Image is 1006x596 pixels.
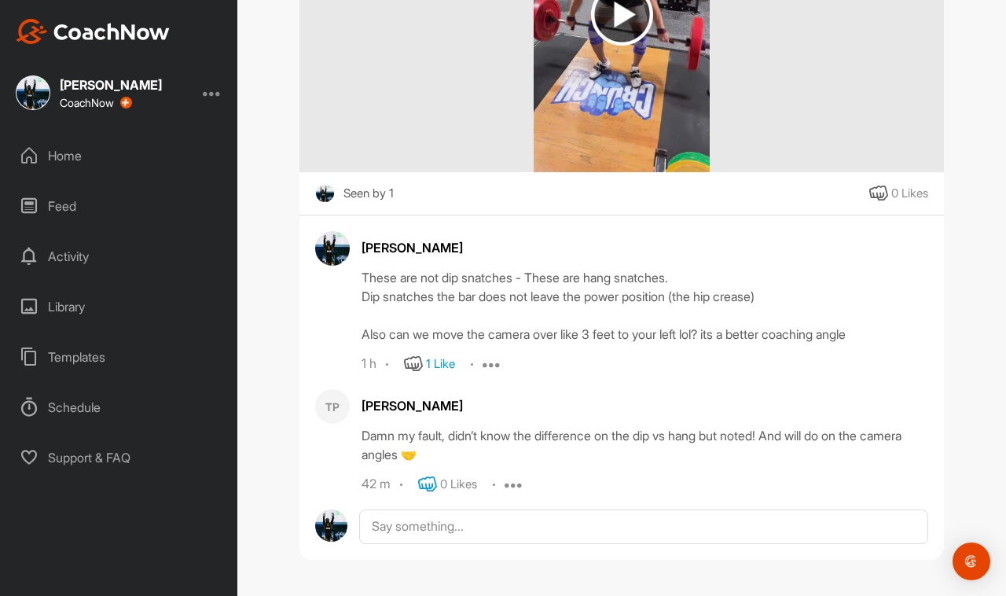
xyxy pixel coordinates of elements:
[362,396,928,415] div: [PERSON_NAME]
[315,389,350,424] div: TP
[440,476,477,494] div: 0 Likes
[9,287,230,326] div: Library
[9,337,230,377] div: Templates
[16,75,50,110] img: square_bbf18832a8e853abb003d0da2e2b2533.jpg
[362,356,376,372] div: 1 h
[315,231,350,266] img: avatar
[315,184,335,204] img: square_bbf18832a8e853abb003d0da2e2b2533.jpg
[60,97,132,109] div: CoachNow
[426,355,455,373] div: 1 Like
[343,184,394,204] div: Seen by 1
[60,79,162,91] div: [PERSON_NAME]
[362,426,928,464] div: Damn my fault, didn’t know the difference on the dip vs hang but noted! And will do on the camera...
[362,238,928,257] div: [PERSON_NAME]
[9,186,230,226] div: Feed
[891,185,928,203] div: 0 Likes
[9,136,230,175] div: Home
[362,476,391,492] div: 42 m
[362,268,928,344] div: These are not dip snatches - These are hang snatches. Dip snatches the bar does not leave the pow...
[9,237,230,276] div: Activity
[953,543,990,580] div: Open Intercom Messenger
[9,388,230,427] div: Schedule
[9,438,230,477] div: Support & FAQ
[16,19,170,44] img: CoachNow
[315,510,347,542] img: avatar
